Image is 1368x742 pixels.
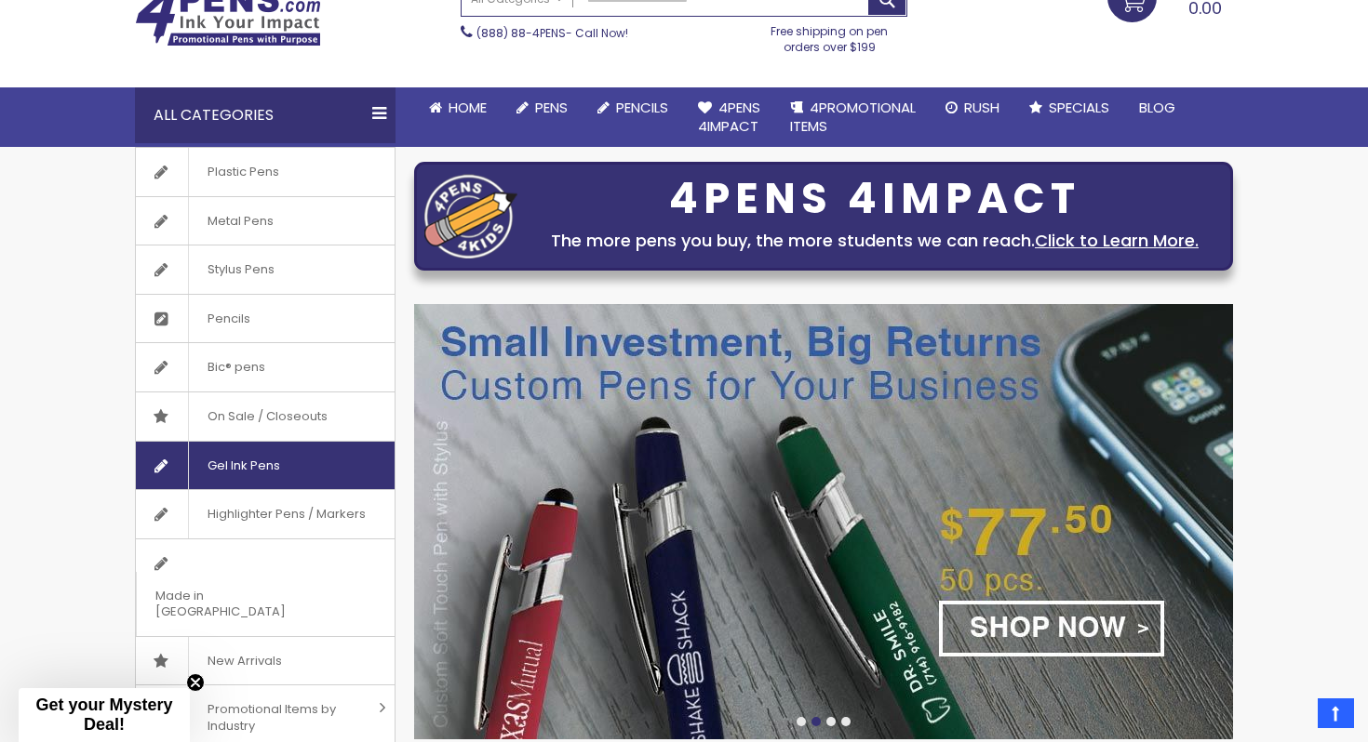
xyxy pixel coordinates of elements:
[136,490,395,538] a: Highlighter Pens / Markers
[1035,229,1199,252] a: Click to Learn More.
[19,688,190,742] div: Get your Mystery Deal!Close teaser
[186,673,205,692] button: Close teaser
[414,87,502,128] a: Home
[188,245,293,294] span: Stylus Pens
[136,148,395,196] a: Plastic Pens
[136,295,395,343] a: Pencils
[188,490,384,538] span: Highlighter Pens / Markers
[790,98,916,136] span: 4PROMOTIONAL ITEMS
[136,572,348,636] span: Made in [GEOGRAPHIC_DATA]
[414,304,1233,739] img: /custom-soft-touch-pen-metal-barrel.html
[449,98,487,117] span: Home
[188,295,269,343] span: Pencils
[188,148,298,196] span: Plastic Pens
[136,442,395,490] a: Gel Ink Pens
[35,696,172,734] span: Get your Mystery Deal!
[136,197,395,245] a: Metal Pens
[188,197,292,245] span: Metal Pens
[188,392,346,441] span: On Sale / Closeouts
[527,228,1223,254] div: The more pens you buy, the more students we can reach.
[188,637,301,685] span: New Arrivals
[136,343,395,391] a: Bic® pens
[583,87,683,128] a: Pencils
[1139,98,1175,117] span: Blog
[964,98,999,117] span: Rush
[476,25,566,41] a: (888) 88-4PENS
[616,98,668,117] span: Pencils
[136,637,395,685] a: New Arrivals
[683,87,775,148] a: 4Pens4impact
[136,245,395,294] a: Stylus Pens
[1214,692,1368,742] iframe: Google Customer Reviews
[476,25,628,41] span: - Call Now!
[502,87,583,128] a: Pens
[424,174,517,258] img: four_pen_logo.png
[1124,87,1190,128] a: Blog
[527,179,1223,219] div: 4PENS 4IMPACT
[135,87,396,143] div: All Categories
[188,343,284,391] span: Bic® pens
[752,17,908,54] div: Free shipping on pen orders over $199
[1049,98,1109,117] span: Specials
[1014,87,1124,128] a: Specials
[775,87,931,148] a: 4PROMOTIONALITEMS
[535,98,568,117] span: Pens
[136,392,395,441] a: On Sale / Closeouts
[698,98,760,136] span: 4Pens 4impact
[931,87,1014,128] a: Rush
[188,442,299,490] span: Gel Ink Pens
[136,539,395,636] a: Made in [GEOGRAPHIC_DATA]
